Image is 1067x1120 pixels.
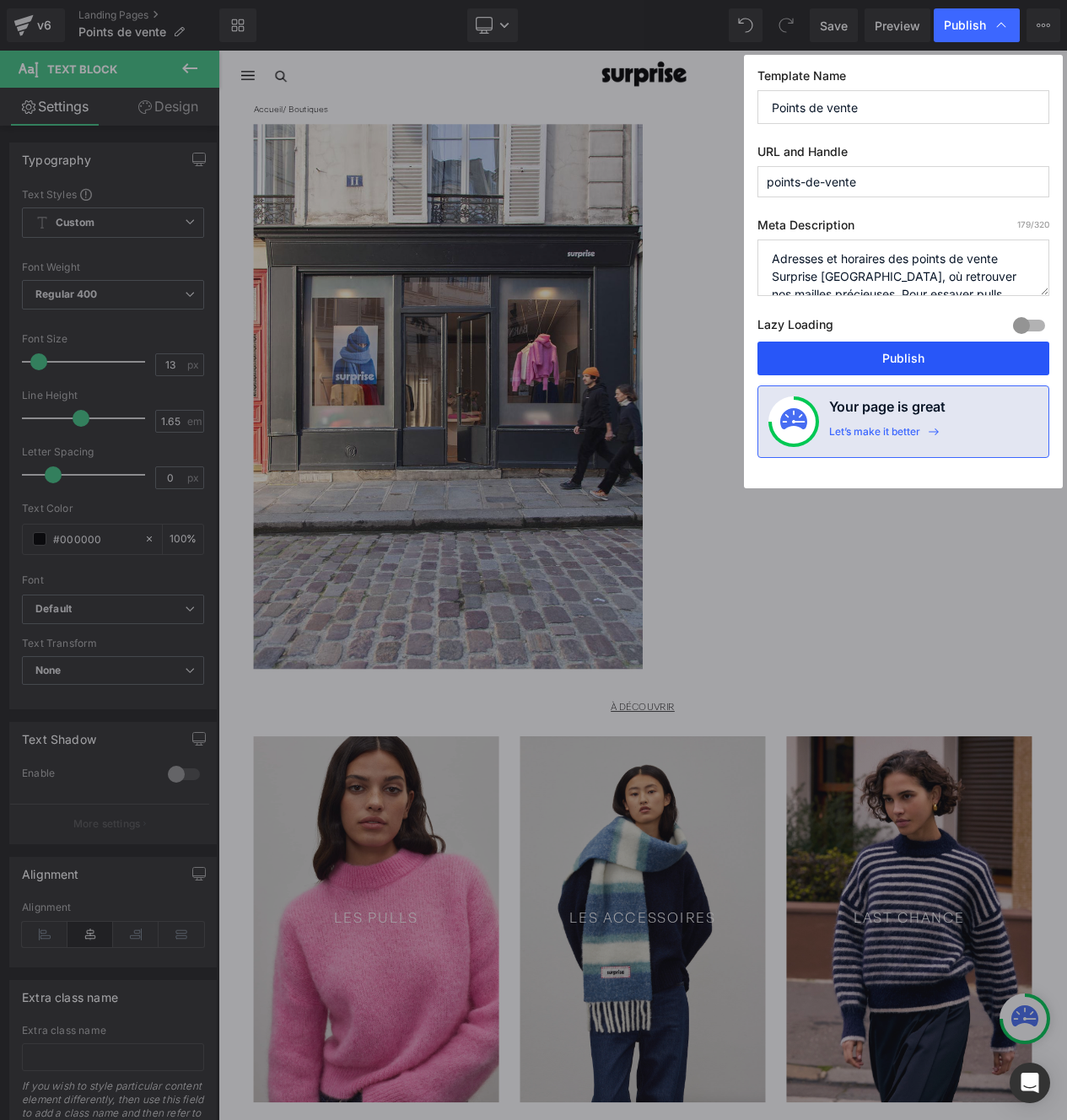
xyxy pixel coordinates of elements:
a: Recherche [68,23,83,37]
u: À DÉCOUVRIR [472,784,549,797]
p: / Boutiques [42,64,978,80]
a: Ouvrir le panier [981,22,994,37]
div: Open Intercom Messenger [1010,1063,1050,1103]
label: Meta Description [757,218,1049,240]
p: Du lundi au samedi : 11h - 20h [597,426,935,444]
label: URL and Handle [757,144,1049,166]
span: Publish [944,18,986,33]
p: [STREET_ADDRESS] [597,390,935,407]
img: Surprise-paris [443,2,578,54]
button: Publish [757,342,1049,375]
label: Template Name [757,68,1049,90]
div: Let’s make it better [829,425,920,447]
img: onboarding-status.svg [780,408,807,435]
p: Notre pop-up est ouvert ! [597,354,935,372]
span: /320 [1017,219,1049,229]
h2: Le Pop-up dU MARAIS [597,317,935,337]
h4: Your page is great [829,396,946,425]
a: Accueil [42,66,78,77]
p: Le dimanche : 11h - 19h [597,444,935,462]
button: Ouvrir la navigation [27,24,43,35]
textarea: Adresses et horaires des points de vente Surprise [GEOGRAPHIC_DATA], où retrouver nos mailles pré... [757,240,1049,296]
span: 179 [1017,219,1031,229]
label: Lazy Loading [757,314,833,342]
